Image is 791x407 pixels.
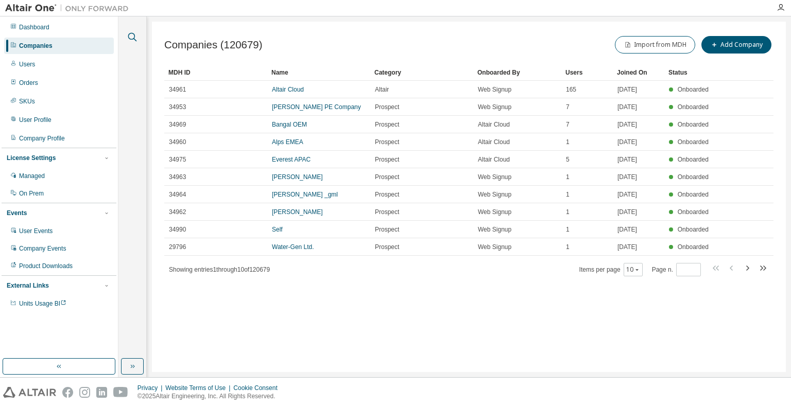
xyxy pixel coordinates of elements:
[96,387,107,398] img: linkedin.svg
[19,23,49,31] div: Dashboard
[701,36,771,54] button: Add Company
[19,244,66,253] div: Company Events
[169,85,186,94] span: 34961
[678,208,709,216] span: Onboarded
[566,225,570,234] span: 1
[169,138,186,146] span: 34960
[566,190,570,199] span: 1
[19,42,53,50] div: Companies
[477,64,557,81] div: Onboarded By
[617,64,660,81] div: Joined On
[272,121,307,128] a: Bangal OEM
[272,138,303,146] a: Alps EMEA
[7,281,49,290] div: External Links
[19,227,53,235] div: User Events
[678,138,709,146] span: Onboarded
[164,39,262,51] span: Companies (120679)
[566,120,570,129] span: 7
[374,64,469,81] div: Category
[678,243,709,251] span: Onboarded
[19,97,35,105] div: SKUs
[168,64,263,81] div: MDH ID
[19,189,44,198] div: On Prem
[169,103,186,111] span: 34953
[678,173,709,181] span: Onboarded
[617,138,637,146] span: [DATE]
[617,103,637,111] span: [DATE]
[169,243,186,251] span: 29796
[7,209,27,217] div: Events
[678,191,709,198] span: Onboarded
[62,387,73,398] img: facebook.svg
[19,134,65,143] div: Company Profile
[617,173,637,181] span: [DATE]
[19,79,38,87] div: Orders
[478,190,511,199] span: Web Signup
[678,86,709,93] span: Onboarded
[19,116,51,124] div: User Profile
[272,173,323,181] a: [PERSON_NAME]
[617,243,637,251] span: [DATE]
[617,120,637,129] span: [DATE]
[478,225,511,234] span: Web Signup
[626,266,640,274] button: 10
[169,173,186,181] span: 34963
[169,120,186,129] span: 34969
[566,155,570,164] span: 5
[3,387,56,398] img: altair_logo.svg
[478,103,511,111] span: Web Signup
[375,173,399,181] span: Prospect
[169,155,186,164] span: 34975
[375,190,399,199] span: Prospect
[137,392,284,401] p: © 2025 Altair Engineering, Inc. All Rights Reserved.
[272,226,283,233] a: Self
[566,85,576,94] span: 165
[678,156,709,163] span: Onboarded
[565,64,609,81] div: Users
[678,226,709,233] span: Onboarded
[19,300,66,307] span: Units Usage BI
[272,86,304,93] a: Altair Cloud
[617,155,637,164] span: [DATE]
[678,121,709,128] span: Onboarded
[566,103,570,111] span: 7
[566,243,570,251] span: 1
[617,208,637,216] span: [DATE]
[375,85,389,94] span: Altair
[478,120,510,129] span: Altair Cloud
[375,243,399,251] span: Prospect
[617,225,637,234] span: [DATE]
[375,120,399,129] span: Prospect
[615,36,695,54] button: Import from MDH
[169,225,186,234] span: 34990
[19,172,45,180] div: Managed
[678,103,709,111] span: Onboarded
[478,155,510,164] span: Altair Cloud
[566,138,570,146] span: 1
[668,64,712,81] div: Status
[272,208,323,216] a: [PERSON_NAME]
[169,208,186,216] span: 34962
[19,60,35,68] div: Users
[617,85,637,94] span: [DATE]
[272,156,311,163] a: Everest APAC
[272,243,314,251] a: Water-Gen Ltd.
[7,154,56,162] div: License Settings
[169,266,270,273] span: Showing entries 1 through 10 of 120679
[233,384,283,392] div: Cookie Consent
[271,64,366,81] div: Name
[566,208,570,216] span: 1
[272,103,361,111] a: [PERSON_NAME] PE Company
[579,263,643,276] span: Items per page
[478,243,511,251] span: Web Signup
[137,384,165,392] div: Privacy
[478,138,510,146] span: Altair Cloud
[652,263,701,276] span: Page n.
[478,208,511,216] span: Web Signup
[566,173,570,181] span: 1
[169,190,186,199] span: 34964
[375,208,399,216] span: Prospect
[79,387,90,398] img: instagram.svg
[165,384,233,392] div: Website Terms of Use
[375,225,399,234] span: Prospect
